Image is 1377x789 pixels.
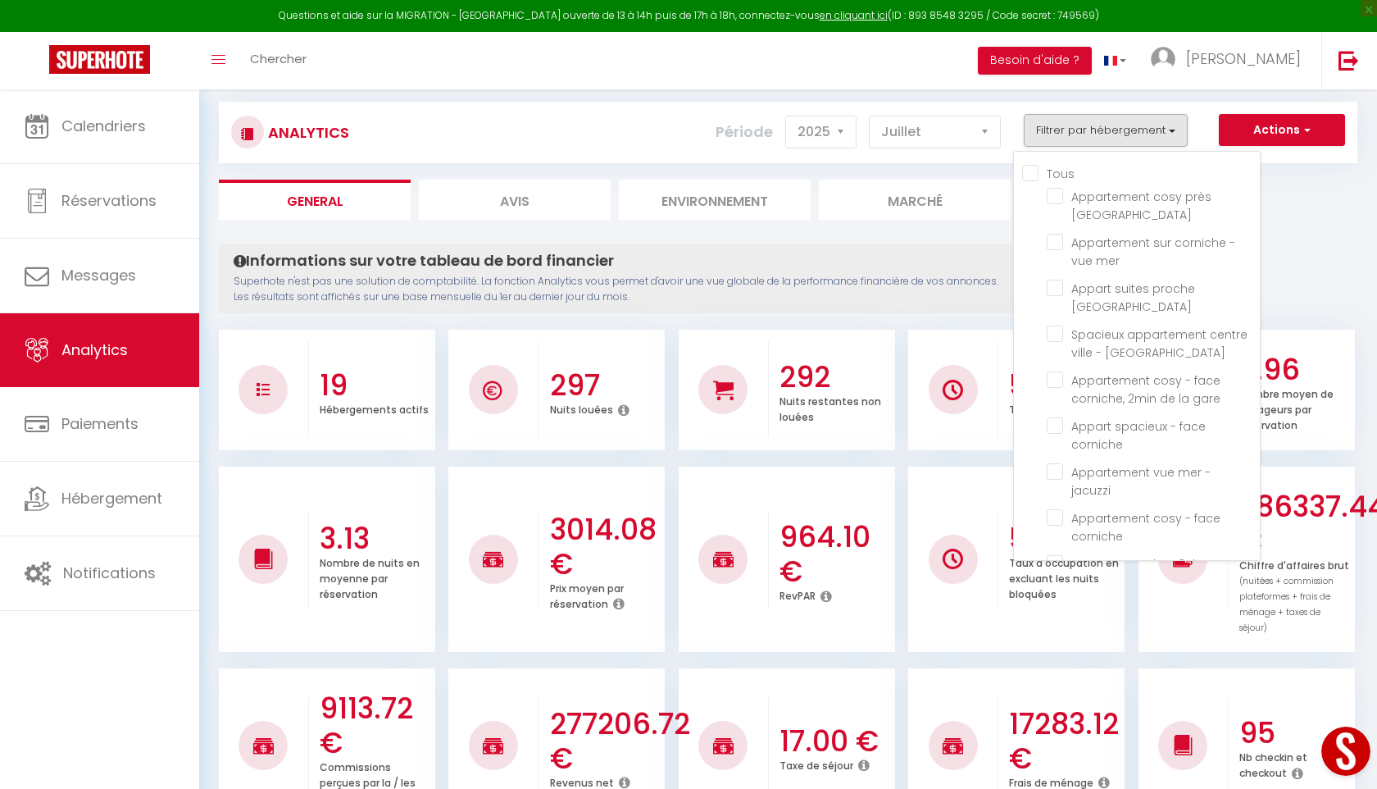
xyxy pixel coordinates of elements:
p: RevPAR [779,586,816,603]
h3: 17283.12 € [1009,707,1120,776]
h3: 277206.72 € [550,707,661,776]
span: Notifications [63,563,156,583]
img: Super Booking [49,45,150,74]
li: Marché [819,180,1011,220]
img: ... [1151,47,1175,71]
h3: 17.00 € [779,724,891,759]
h3: 286337.44 € [1239,490,1351,559]
h3: 3014.08 € [550,513,661,581]
span: Appartement cosy près [GEOGRAPHIC_DATA] [1071,189,1211,223]
h3: 297 [550,368,661,403]
p: Nuits restantes non louées [779,391,881,424]
h3: 3.96 [1239,353,1351,387]
button: Besoin d'aide ? [978,47,1092,75]
h3: 292 [779,360,891,394]
p: Nombre moyen de voyageurs par réservation [1239,384,1334,432]
a: ... [PERSON_NAME] [1138,32,1321,89]
span: Appartement cosy - face corniche [1071,510,1220,545]
iframe: LiveChat chat widget [1308,720,1377,789]
span: Réservations [61,190,157,211]
span: (nuitées + commission plateformes + frais de ménage + taxes de séjour) [1239,575,1334,634]
span: Appartement vue mer - jacuzzi [1071,464,1211,499]
p: Hébergements actifs [320,399,429,417]
span: Appartement cosy - face corniche, 2min de la gare [1071,372,1220,407]
span: [PERSON_NAME] [1186,48,1301,69]
button: Actions [1219,114,1345,147]
p: Superhote n'est pas une solution de comptabilité. La fonction Analytics vous permet d'avoir une v... [234,274,998,305]
p: Taux d'occupation [1009,399,1103,417]
h3: 9113.72 € [320,691,431,760]
h3: 95 [1239,716,1351,750]
h3: Analytics [264,114,349,151]
p: Chiffre d'affaires brut [1239,555,1349,634]
a: Chercher [238,32,319,89]
span: Spacieux appartement centre ville - [GEOGRAPHIC_DATA] [1071,326,1247,361]
h3: 54.10 % [1009,522,1120,556]
span: Hébergement [61,488,162,509]
h3: 964.10 € [779,520,891,589]
p: Nuits louées [550,399,613,417]
h4: Informations sur votre tableau de bord financier [234,252,998,270]
p: Taux d'occupation en excluant les nuits bloquées [1009,553,1119,601]
li: General [219,180,411,220]
span: Analytics [61,340,128,360]
span: Paiements [61,413,139,434]
p: Nombre de nuits en moyenne par réservation [320,553,420,601]
span: Messages [61,265,136,285]
span: Chercher [250,50,307,67]
span: Appartement sur corniche - vue mer [1071,235,1235,269]
h3: 50.42 % [1009,368,1120,403]
img: logout [1338,50,1359,71]
a: en cliquant ici [820,8,888,22]
label: Période [716,114,773,150]
h3: 19 [320,368,431,403]
p: Nb checkin et checkout [1239,747,1307,780]
span: Appart suites proche [GEOGRAPHIC_DATA] [1071,280,1195,315]
li: Avis [419,180,611,220]
img: NO IMAGE [257,383,270,396]
span: Calendriers [61,116,146,136]
h3: 3.13 [320,522,431,556]
img: NO IMAGE [943,549,963,569]
p: Prix moyen par réservation [550,578,624,611]
button: Filtrer par hébergement [1024,114,1188,147]
p: Taxe de séjour [779,755,853,773]
span: Appart spacieux - face corniche [1071,418,1206,453]
li: Environnement [619,180,811,220]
